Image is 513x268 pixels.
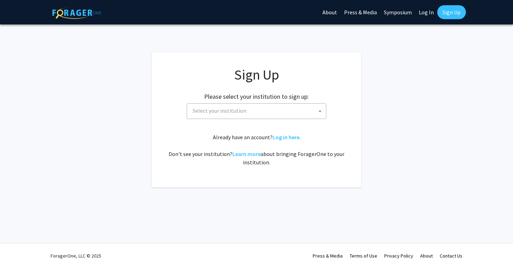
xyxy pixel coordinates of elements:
a: Contact Us [440,253,462,259]
span: Select your institution [187,103,326,119]
a: Log in here [273,134,299,141]
h1: Sign Up [166,66,347,83]
span: Select your institution [193,107,246,114]
div: ForagerOne, LLC © 2025 [51,244,101,268]
a: Sign Up [437,5,466,19]
div: Already have an account? . Don't see your institution? about bringing ForagerOne to your institut... [166,133,347,166]
img: ForagerOne Logo [52,7,101,19]
a: Press & Media [313,253,343,259]
h2: Please select your institution to sign up: [204,93,309,100]
a: Terms of Use [350,253,377,259]
span: Select your institution [190,104,326,118]
a: Learn more about bringing ForagerOne to your institution [232,150,261,157]
a: About [420,253,433,259]
a: Privacy Policy [384,253,413,259]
